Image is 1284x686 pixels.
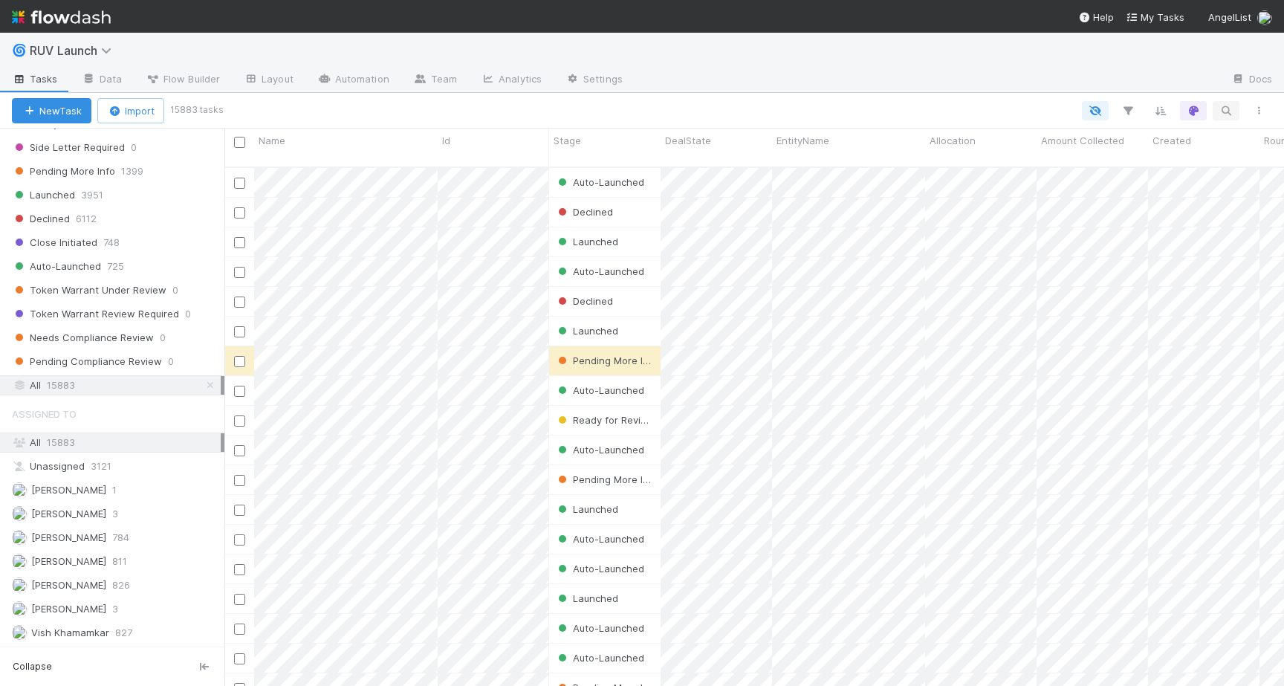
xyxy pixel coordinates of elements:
[555,503,618,515] span: Launched
[1257,10,1272,25] img: avatar_15e6a745-65a2-4f19-9667-febcb12e2fc8.png
[160,329,166,347] span: 0
[107,257,124,276] span: 725
[168,352,174,371] span: 0
[76,210,97,228] span: 6112
[555,531,644,546] div: Auto-Launched
[31,579,106,591] span: [PERSON_NAME]
[234,178,245,189] input: Toggle Row Selected
[81,186,103,204] span: 3951
[12,257,101,276] span: Auto-Launched
[554,133,581,148] span: Stage
[555,204,613,219] div: Declined
[12,305,179,323] span: Token Warrant Review Required
[305,68,401,92] a: Automation
[1219,68,1284,92] a: Docs
[12,138,125,157] span: Side Letter Required
[112,528,129,547] span: 784
[401,68,469,92] a: Team
[12,554,27,569] img: avatar_15e6a745-65a2-4f19-9667-febcb12e2fc8.png
[555,353,653,368] div: Pending More Info
[555,414,655,426] span: Ready for Review
[234,386,245,397] input: Toggle Row Selected
[234,415,245,427] input: Toggle Row Selected
[12,399,77,429] span: Assigned To
[555,591,618,606] div: Launched
[134,68,232,92] a: Flow Builder
[12,281,166,300] span: Token Warrant Under Review
[97,98,164,123] button: Import
[172,281,178,300] span: 0
[103,233,120,252] span: 748
[12,457,221,476] div: Unassigned
[555,444,644,456] span: Auto-Launched
[12,71,58,86] span: Tasks
[112,600,118,618] span: 3
[47,376,75,395] span: 15883
[1126,11,1184,23] span: My Tasks
[555,355,658,366] span: Pending More Info
[12,506,27,521] img: avatar_3b634316-3333-4b71-9158-cd5ac1fcb182.png
[146,71,220,86] span: Flow Builder
[555,206,613,218] span: Declined
[1041,133,1124,148] span: Amount Collected
[12,482,27,497] img: avatar_55035ea6-c43a-43cd-b0ad-a82770e0f712.png
[31,627,109,638] span: Vish Khamamkar
[555,265,644,277] span: Auto-Launched
[234,267,245,278] input: Toggle Row Selected
[555,652,644,664] span: Auto-Launched
[1078,10,1114,25] div: Help
[234,564,245,575] input: Toggle Row Selected
[12,162,115,181] span: Pending More Info
[469,68,554,92] a: Analytics
[555,264,644,279] div: Auto-Launched
[1208,11,1251,23] span: AngelList
[31,508,106,520] span: [PERSON_NAME]
[112,505,118,523] span: 3
[234,326,245,337] input: Toggle Row Selected
[70,68,134,92] a: Data
[665,133,711,148] span: DealState
[555,563,644,575] span: Auto-Launched
[112,481,117,499] span: 1
[30,43,119,58] span: RUV Launch
[121,162,143,181] span: 1399
[555,622,644,634] span: Auto-Launched
[12,352,162,371] span: Pending Compliance Review
[91,457,111,476] span: 3121
[555,384,644,396] span: Auto-Launched
[12,186,75,204] span: Launched
[555,650,644,665] div: Auto-Launched
[12,577,27,592] img: avatar_b60dc679-d614-4581-862a-45e57e391fbd.png
[12,530,27,545] img: avatar_90c5705b-8caa-4fb5-b383-334c02713f8f.png
[12,601,27,616] img: avatar_9c151071-f933-43a5-bea8-75c79d9f5f0f.png
[31,531,106,543] span: [PERSON_NAME]
[234,237,245,248] input: Toggle Row Selected
[555,323,618,338] div: Launched
[555,502,618,517] div: Launched
[555,325,618,337] span: Launched
[12,233,97,252] span: Close Initiated
[12,433,221,452] div: All
[47,436,75,448] span: 15883
[234,505,245,516] input: Toggle Row Selected
[232,68,305,92] a: Layout
[12,210,70,228] span: Declined
[112,576,130,595] span: 826
[115,624,132,642] span: 827
[234,207,245,219] input: Toggle Row Selected
[31,484,106,496] span: [PERSON_NAME]
[555,383,644,398] div: Auto-Launched
[185,305,191,323] span: 0
[555,295,613,307] span: Declined
[12,376,221,395] div: All
[1152,133,1191,148] span: Created
[234,445,245,456] input: Toggle Row Selected
[234,624,245,635] input: Toggle Row Selected
[1126,10,1184,25] a: My Tasks
[234,475,245,486] input: Toggle Row Selected
[555,621,644,635] div: Auto-Launched
[12,329,154,347] span: Needs Compliance Review
[31,603,106,615] span: [PERSON_NAME]
[555,234,618,249] div: Launched
[930,133,976,148] span: Allocation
